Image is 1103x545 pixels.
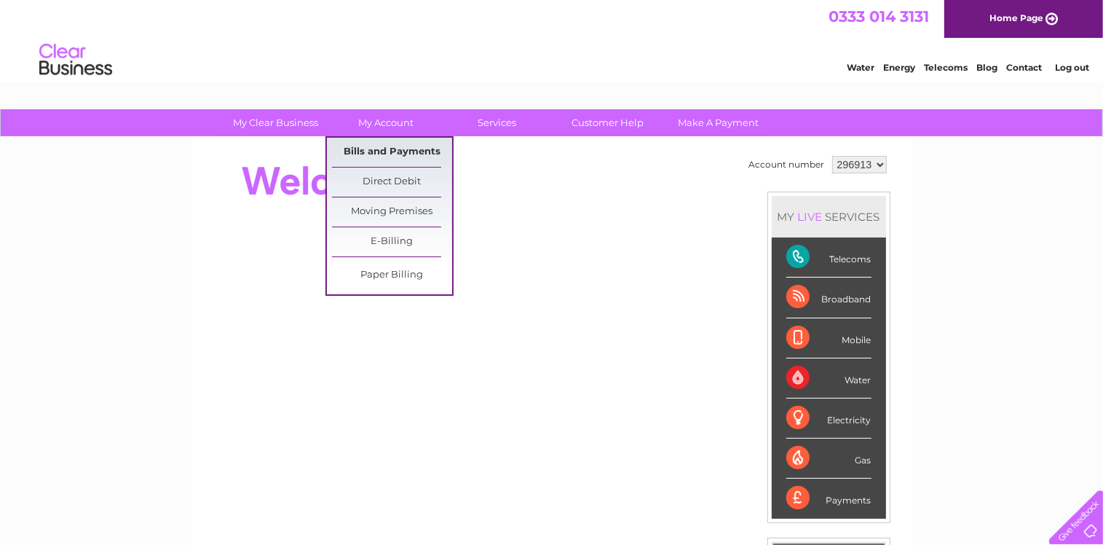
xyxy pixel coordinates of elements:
td: Account number [746,152,829,177]
div: Telecoms [786,238,871,278]
div: Mobile [786,318,871,358]
img: logo.png [39,38,113,82]
a: Blog [976,62,997,73]
a: My Account [326,109,446,136]
a: Make A Payment [658,109,778,136]
a: Services [437,109,557,136]
a: Log out [1055,62,1089,73]
div: MY SERVICES [772,196,886,238]
a: Paper Billing [332,261,452,290]
a: Bills and Payments [332,138,452,167]
a: E-Billing [332,227,452,256]
a: Telecoms [924,62,968,73]
a: My Clear Business [216,109,336,136]
div: LIVE [795,210,826,224]
div: Clear Business is a trading name of Verastar Limited (registered in [GEOGRAPHIC_DATA] No. 3667643... [208,8,896,71]
div: Broadband [786,278,871,318]
div: Payments [786,479,871,518]
a: Water [847,62,874,73]
a: Energy [883,62,915,73]
a: Customer Help [547,109,668,136]
a: 0333 014 3131 [829,7,929,26]
div: Electricity [786,399,871,439]
a: Direct Debit [332,168,452,197]
a: Moving Premises [332,197,452,227]
div: Gas [786,439,871,479]
a: Contact [1006,62,1042,73]
div: Water [786,358,871,399]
